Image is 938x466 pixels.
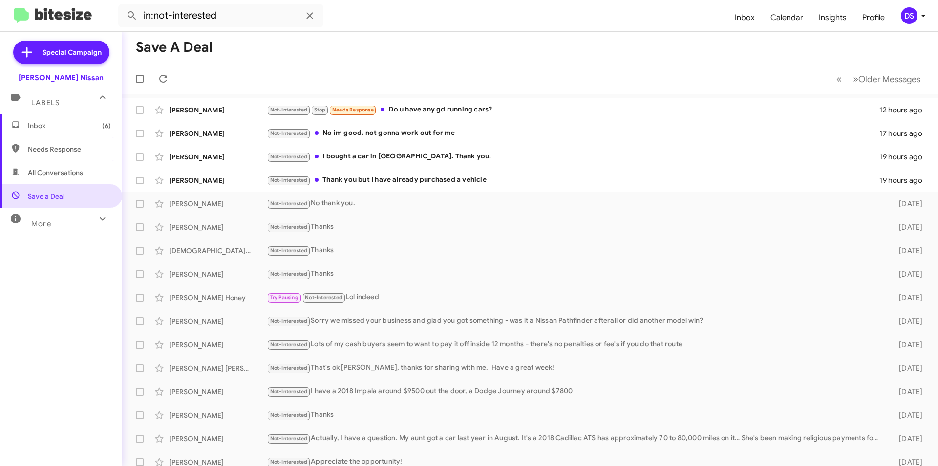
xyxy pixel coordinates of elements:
span: Not-Interested [270,200,308,207]
div: DS [901,7,917,24]
input: Search [118,4,323,27]
div: Actually, I have a question. My aunt got a car last year in August. It's a 2018 Cadillac ATS has ... [267,433,883,444]
div: [DATE] [883,410,930,420]
div: [PERSON_NAME] [169,410,267,420]
div: [DATE] [883,269,930,279]
div: [PERSON_NAME] [169,434,267,444]
div: Thanks [267,245,883,256]
span: « [836,73,842,85]
span: Needs Response [332,107,374,113]
div: I have a 2018 Impala around $9500 out the door, a Dodge Journey around $7800 [267,386,883,397]
span: (6) [102,121,111,131]
div: [DATE] [883,199,930,209]
span: Inbox [28,121,111,131]
a: Inbox [727,3,763,32]
div: [DATE] [883,316,930,326]
div: [PERSON_NAME] [169,199,267,209]
a: Insights [811,3,854,32]
div: [PERSON_NAME] [169,129,267,138]
div: [PERSON_NAME] [169,269,267,279]
a: Profile [854,3,893,32]
span: Not-Interested [270,341,308,348]
div: [PERSON_NAME] [169,152,267,162]
div: Sorry we missed your business and glad you got something - was it a Nissan Pathfinder afterall or... [267,315,883,327]
span: Not-Interested [270,177,308,183]
span: Stop [314,107,326,113]
h1: Save a Deal [136,40,213,55]
button: DS [893,7,927,24]
span: Save a Deal [28,191,64,201]
div: 17 hours ago [879,129,930,138]
div: [DATE] [883,222,930,232]
div: Thanks [267,409,883,421]
span: Not-Interested [270,107,308,113]
div: That's ok [PERSON_NAME], thanks for sharing with me. Have a great week! [267,362,883,374]
span: Try Pausing [270,294,298,301]
div: [DATE] [883,387,930,397]
div: Thanks [267,268,883,280]
span: More [31,220,51,228]
div: [DATE] [883,434,930,444]
span: Special Campaign [43,47,102,57]
span: Labels [31,98,60,107]
div: [PERSON_NAME] [169,222,267,232]
div: [DEMOGRAPHIC_DATA][PERSON_NAME] [169,246,267,256]
div: [PERSON_NAME] Nissan [19,73,104,83]
button: Previous [831,69,848,89]
span: Not-Interested [270,247,308,254]
div: [PERSON_NAME] [169,316,267,326]
nav: Page navigation example [831,69,926,89]
span: Older Messages [858,74,920,85]
span: Needs Response [28,144,111,154]
div: I bought a car in [GEOGRAPHIC_DATA]. Thank you. [267,151,879,162]
div: 19 hours ago [879,176,930,185]
div: [PERSON_NAME] [169,105,267,115]
span: Not-Interested [270,130,308,136]
span: Not-Interested [270,365,308,371]
span: Not-Interested [270,318,308,324]
div: Do u have any gd running cars? [267,104,879,115]
a: Special Campaign [13,41,109,64]
div: No thank you. [267,198,883,209]
span: Not-Interested [270,459,308,465]
span: Not-Interested [270,412,308,418]
div: [DATE] [883,293,930,303]
div: [DATE] [883,363,930,373]
a: Calendar [763,3,811,32]
div: [DATE] [883,340,930,350]
span: Not-Interested [305,294,342,301]
span: Not-Interested [270,435,308,442]
div: Thank you but I have already purchased a vehicle [267,175,879,186]
div: [PERSON_NAME] [PERSON_NAME] [169,363,267,373]
div: No im good, not gonna work out for me [267,128,879,139]
span: All Conversations [28,168,83,178]
div: [PERSON_NAME] [169,387,267,397]
div: [PERSON_NAME] [169,340,267,350]
div: [PERSON_NAME] Honey [169,293,267,303]
div: Thanks [267,222,883,233]
span: Not-Interested [270,271,308,277]
div: Lots of my cash buyers seem to want to pay it off inside 12 months - there's no penalties or fee'... [267,339,883,350]
div: [DATE] [883,246,930,256]
button: Next [847,69,926,89]
span: Not-Interested [270,388,308,395]
div: 12 hours ago [879,105,930,115]
div: Lol indeed [267,292,883,303]
span: » [853,73,858,85]
div: [PERSON_NAME] [169,176,267,185]
span: Not-Interested [270,154,308,160]
div: 19 hours ago [879,152,930,162]
span: Not-Interested [270,224,308,230]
